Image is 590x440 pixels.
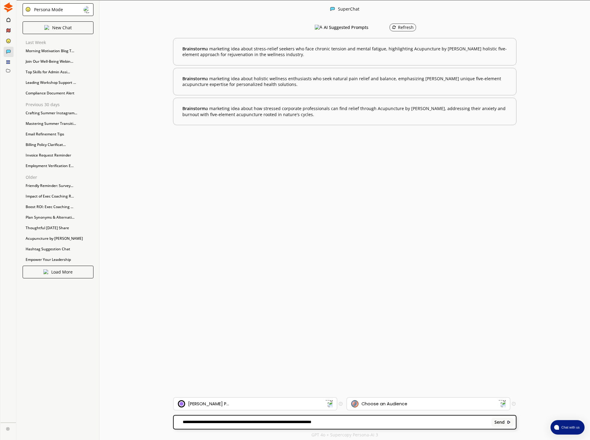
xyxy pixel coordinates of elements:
[1,423,16,433] a: Close
[43,269,48,274] img: Close
[23,78,93,87] div: Leading Workshop Support ...
[23,46,93,55] div: Morning Motivation Blog T...
[324,23,368,32] h3: AI Suggested Prompts
[3,2,13,12] img: Close
[26,102,93,107] p: Previous 30 days
[44,25,49,30] img: Close
[23,213,93,222] div: Plan Synonyms & Alternati...
[23,109,93,118] div: Crafting Summer Instagram...
[182,76,507,87] b: a marketing idea about holistic wellness enthusiasts who seek natural pain relief and balance, em...
[84,6,91,13] img: Close
[188,401,229,406] div: [PERSON_NAME] P...
[23,161,93,170] div: Employment Verification E...
[182,46,206,52] span: Brainstorm
[23,181,93,190] div: Friendly Reminder: Survey...
[494,420,505,425] b: Send
[507,420,511,424] img: Close
[23,223,93,233] div: Thoughtful [DATE] Share
[498,400,506,408] img: Dropdown Icon
[311,432,378,437] p: GPT 4o + Supercopy Persona-AI 3
[32,7,63,12] div: Persona Mode
[23,140,93,149] div: Billing Policy Clarificat...
[25,7,31,12] img: Close
[23,89,93,98] div: Compliance Document Alert
[23,255,93,264] div: Empower Your Leadership
[23,68,93,77] div: Top Skills for Admin Assi...
[23,130,93,139] div: Email Refinement Tips
[52,25,72,30] p: New Chat
[392,25,414,30] div: Refresh
[512,402,516,406] img: Tooltip Icon
[26,175,93,180] p: Older
[361,401,407,406] div: Choose an Audience
[182,76,206,81] span: Brainstorm
[182,106,206,111] span: Brainstorm
[178,400,185,407] img: Brand Icon
[330,7,335,11] img: Close
[339,402,342,406] img: Tooltip Icon
[23,57,93,66] div: Join Our Well-Being Webin...
[51,270,73,274] p: Load More
[351,400,358,407] img: Audience Icon
[23,119,93,128] div: Mastering Summer Transiti...
[182,106,507,117] b: a marketing idea about how stressed corporate professionals can find relief through Acupuncture b...
[315,25,322,30] img: AI Suggested Prompts
[6,427,10,431] img: Close
[23,192,93,201] div: Impact of Exec Coaching R...
[551,420,585,435] button: atlas-launcher
[23,245,93,254] div: Hashtag Suggestion Chat
[23,151,93,160] div: Invoice Request Reminder
[26,40,93,45] p: Last Week
[392,25,396,30] img: Refresh
[559,425,581,430] span: Chat with us
[23,234,93,243] div: Acupuncture by [PERSON_NAME]
[338,7,359,12] div: SuperChat
[23,202,93,211] div: Boost ROI: Exec Coaching ...
[325,400,333,408] img: Dropdown Icon
[182,46,507,58] b: a marketing idea about stress-relief seekers who face chronic tension and mental fatigue, highlig...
